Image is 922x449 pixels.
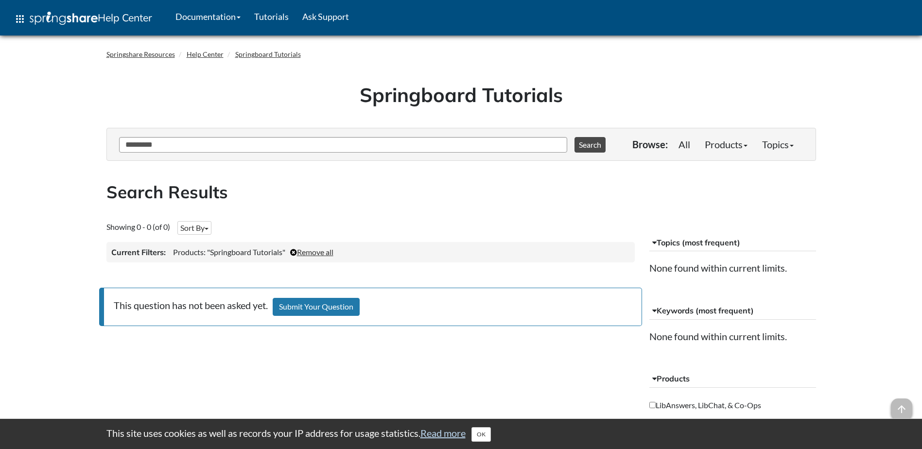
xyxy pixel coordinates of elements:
[649,400,761,411] label: LibAnswers, LibChat, & Co-Ops
[891,399,912,411] a: arrow_upward
[99,288,643,326] p: This question has not been asked yet.
[574,137,606,153] button: Search
[891,398,912,420] span: arrow_upward
[97,426,826,442] div: This site uses cookies as well as records your IP address for usage statistics.
[471,427,491,442] button: Close
[111,247,166,258] h3: Current Filters
[106,180,816,204] h2: Search Results
[30,12,98,25] img: Springshare
[420,427,466,439] a: Read more
[649,302,816,320] button: Keywords (most frequent)
[755,135,801,154] a: Topics
[247,4,296,29] a: Tutorials
[296,4,356,29] a: Ask Support
[207,247,285,257] span: "Springboard Tutorials"
[649,261,816,275] li: None found within current limits.
[173,247,206,257] span: Products:
[632,138,668,151] p: Browse:
[106,222,170,231] span: Showing 0 - 0 (of 0)
[169,4,247,29] a: Documentation
[273,298,360,316] a: Submit Your Question
[290,247,333,257] a: Remove all
[235,50,301,58] a: Springboard Tutorials
[7,4,159,34] a: apps Help Center
[649,234,816,252] button: Topics (most frequent)
[187,50,224,58] a: Help Center
[14,13,26,25] span: apps
[114,81,809,108] h1: Springboard Tutorials
[106,50,175,58] a: Springshare Resources
[649,402,656,408] input: LibAnswers, LibChat, & Co-Ops
[177,221,211,235] button: Sort By
[697,135,755,154] a: Products
[98,11,152,24] span: Help Center
[649,370,816,388] button: Products
[671,135,697,154] a: All
[649,329,816,343] li: None found within current limits.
